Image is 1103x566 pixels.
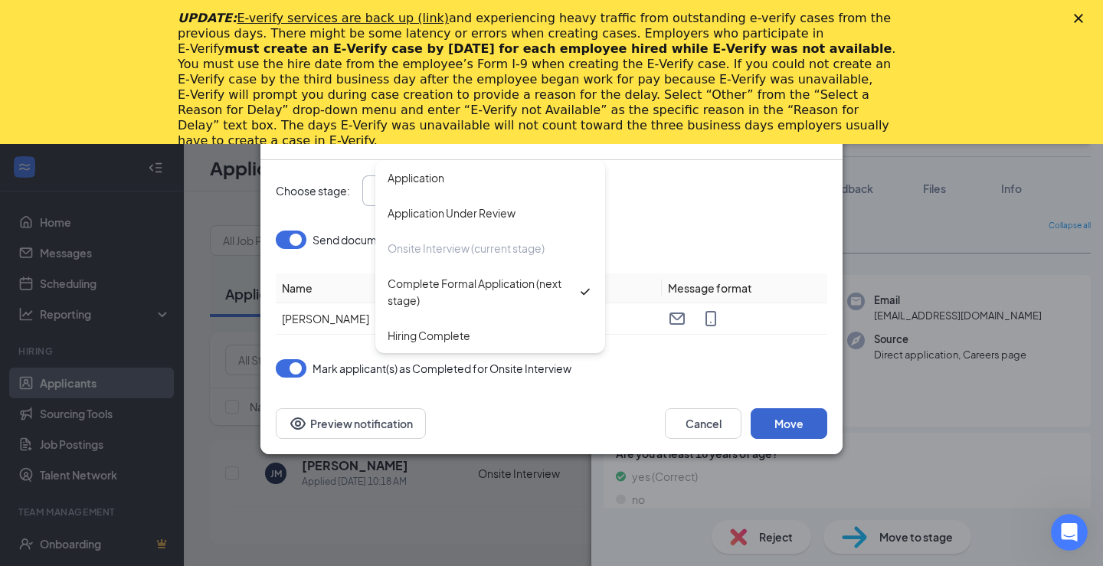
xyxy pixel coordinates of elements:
[388,327,470,344] div: Hiring Complete
[388,240,545,257] div: Onsite Interview (current stage)
[668,309,686,328] svg: Email
[178,11,449,25] i: UPDATE:
[178,11,901,149] div: and experiencing heavy traffic from outstanding e-verify cases from the previous days. There migh...
[282,310,369,327] span: [PERSON_NAME]
[751,408,827,439] button: Move
[276,408,426,439] button: Preview notificationEye
[665,408,741,439] button: Cancel
[578,284,593,299] svg: Checkmark
[276,273,496,303] th: Name
[224,41,892,56] b: must create an E‑Verify case by [DATE] for each employee hired while E‑Verify was not available
[313,359,571,378] span: Mark applicant(s) as Completed for Onsite Interview
[289,414,307,433] svg: Eye
[388,204,515,221] div: Application Under Review
[237,11,449,25] a: E-verify services are back up (link)
[702,309,720,328] svg: MobileSms
[276,182,350,199] span: Choose stage :
[388,169,444,186] div: Application
[313,231,550,249] span: Send document signature request to applicant?
[1074,14,1089,23] div: Close
[388,275,578,309] div: Complete Formal Application (next stage)
[662,273,827,303] th: Message format
[1051,514,1088,551] iframe: Intercom live chat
